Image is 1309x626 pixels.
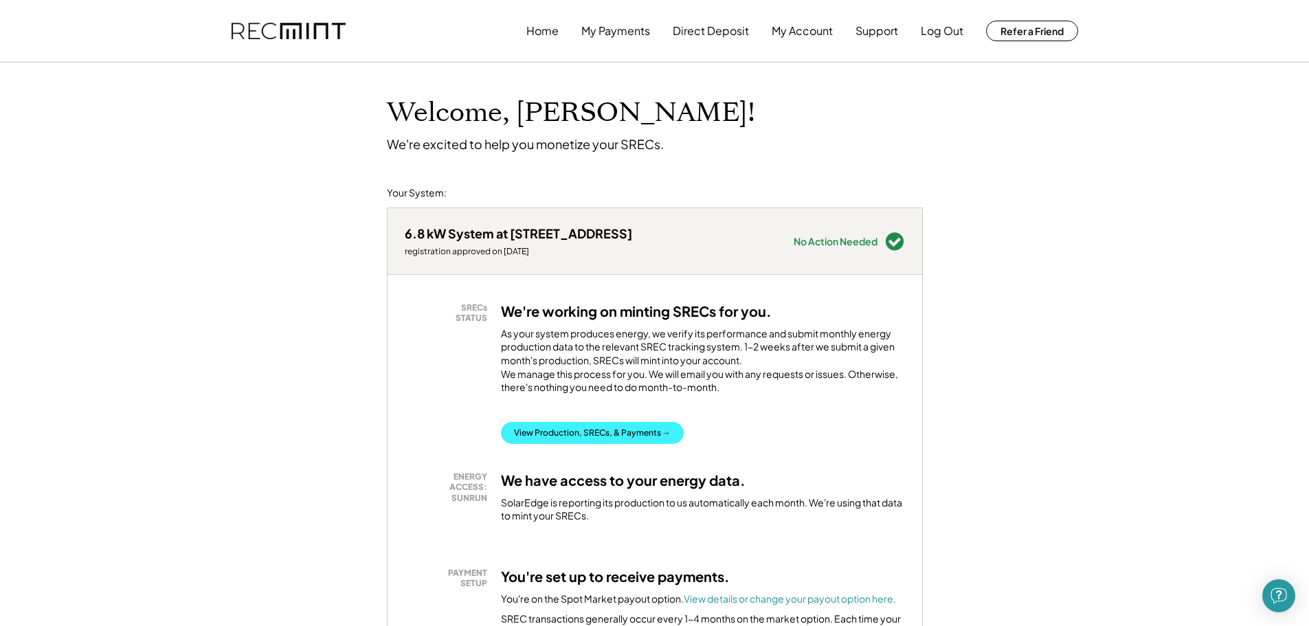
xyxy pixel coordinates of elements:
[501,422,684,444] button: View Production, SRECs, & Payments →
[673,17,749,45] button: Direct Deposit
[412,471,487,504] div: ENERGY ACCESS: SUNRUN
[855,17,898,45] button: Support
[1262,579,1295,612] div: Open Intercom Messenger
[232,23,346,40] img: recmint-logotype%403x.png
[526,17,559,45] button: Home
[405,225,632,241] div: 6.8 kW System at [STREET_ADDRESS]
[412,568,487,589] div: PAYMENT SETUP
[772,17,833,45] button: My Account
[986,21,1078,41] button: Refer a Friend
[794,236,877,246] div: No Action Needed
[387,186,447,200] div: Your System:
[501,471,746,489] h3: We have access to your energy data.
[387,97,755,129] h1: Welcome, [PERSON_NAME]!
[921,17,963,45] button: Log Out
[412,302,487,324] div: SRECs STATUS
[501,496,905,523] div: SolarEdge is reporting its production to us automatically each month. We're using that data to mi...
[501,592,896,606] div: You're on the Spot Market payout option.
[501,302,772,320] h3: We're working on minting SRECs for you.
[405,246,632,257] div: registration approved on [DATE]
[684,592,896,605] a: View details or change your payout option here.
[387,136,664,152] div: We're excited to help you monetize your SRECs.
[501,327,905,401] div: As your system produces energy, we verify its performance and submit monthly energy production da...
[501,568,730,585] h3: You're set up to receive payments.
[581,17,650,45] button: My Payments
